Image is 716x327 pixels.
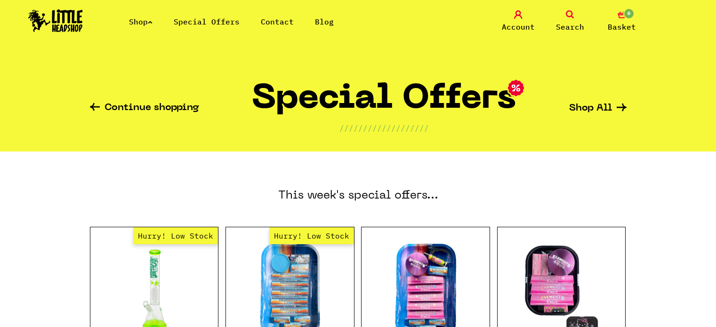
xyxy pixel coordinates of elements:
a: Shop All [569,104,627,113]
span: Hurry! Low Stock [133,227,218,244]
span: Search [556,21,584,32]
a: Search [547,10,594,32]
a: 0 Basket [598,10,645,32]
img: Little Head Shop Logo [28,9,83,32]
a: Shop [129,17,153,26]
h1: Special Offers [252,83,516,122]
a: Special Offers [174,17,240,26]
a: Continue shopping [90,103,199,114]
a: Blog [315,17,334,26]
p: /////////////////// [339,122,429,134]
h3: This week's special offers... [90,152,627,227]
span: 0 [623,8,635,19]
span: Basket [608,21,636,32]
a: Contact [261,17,294,26]
span: Hurry! Low Stock [269,227,354,244]
span: Account [502,21,535,32]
